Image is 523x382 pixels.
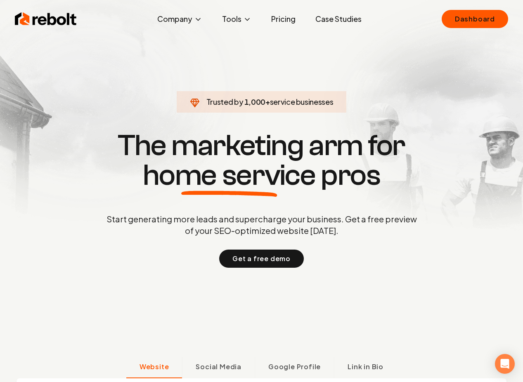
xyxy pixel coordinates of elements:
[140,362,169,372] span: Website
[265,11,302,27] a: Pricing
[309,11,368,27] a: Case Studies
[206,97,243,106] span: Trusted by
[348,362,383,372] span: Link in Bio
[64,131,460,190] h1: The marketing arm for pros
[495,354,515,374] div: Open Intercom Messenger
[265,97,270,106] span: +
[219,250,304,268] button: Get a free demo
[244,96,265,108] span: 1,000
[268,362,321,372] span: Google Profile
[196,362,241,372] span: Social Media
[334,357,397,378] button: Link in Bio
[143,160,316,190] span: home service
[182,357,255,378] button: Social Media
[151,11,209,27] button: Company
[126,357,182,378] button: Website
[215,11,258,27] button: Tools
[255,357,334,378] button: Google Profile
[15,11,77,27] img: Rebolt Logo
[442,10,508,28] a: Dashboard
[105,213,419,236] p: Start generating more leads and supercharge your business. Get a free preview of your SEO-optimiz...
[270,97,334,106] span: service businesses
